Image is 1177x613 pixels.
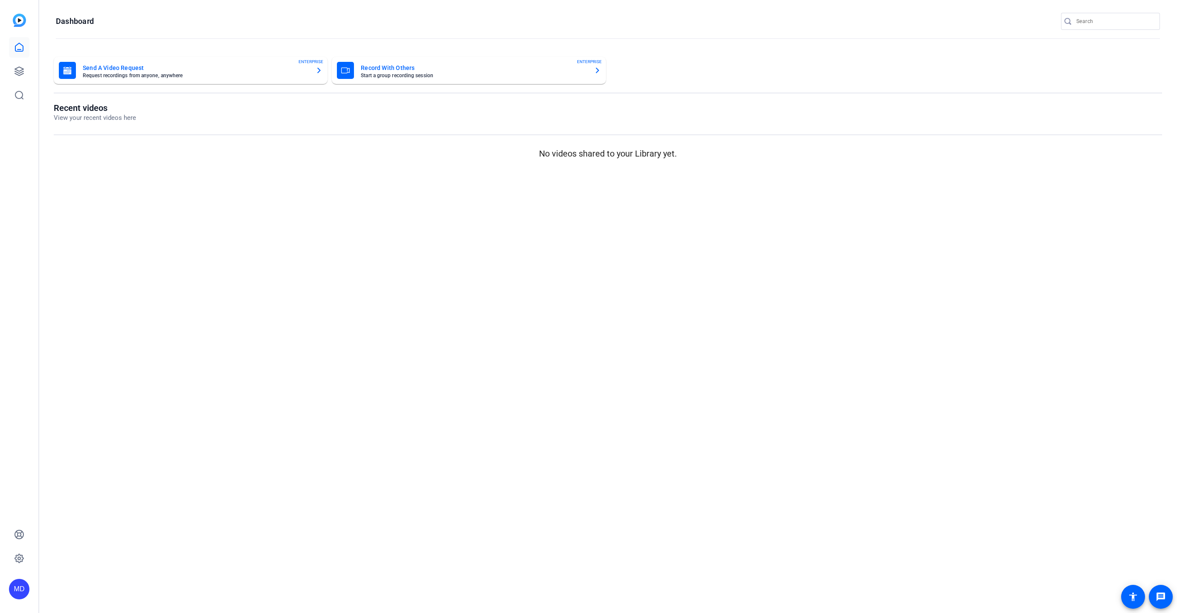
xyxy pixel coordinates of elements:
p: No videos shared to your Library yet. [54,147,1162,160]
input: Search [1076,16,1153,26]
mat-card-title: Record With Others [361,63,587,73]
span: ENTERPRISE [577,58,602,65]
mat-card-title: Send A Video Request [83,63,309,73]
button: Send A Video RequestRequest recordings from anyone, anywhereENTERPRISE [54,57,328,84]
div: MD [9,579,29,599]
button: Record With OthersStart a group recording sessionENTERPRISE [332,57,606,84]
h1: Recent videos [54,103,136,113]
span: ENTERPRISE [299,58,323,65]
p: View your recent videos here [54,113,136,123]
mat-icon: accessibility [1128,592,1138,602]
mat-icon: message [1156,592,1166,602]
img: blue-gradient.svg [13,14,26,27]
h1: Dashboard [56,16,94,26]
mat-card-subtitle: Start a group recording session [361,73,587,78]
mat-card-subtitle: Request recordings from anyone, anywhere [83,73,309,78]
